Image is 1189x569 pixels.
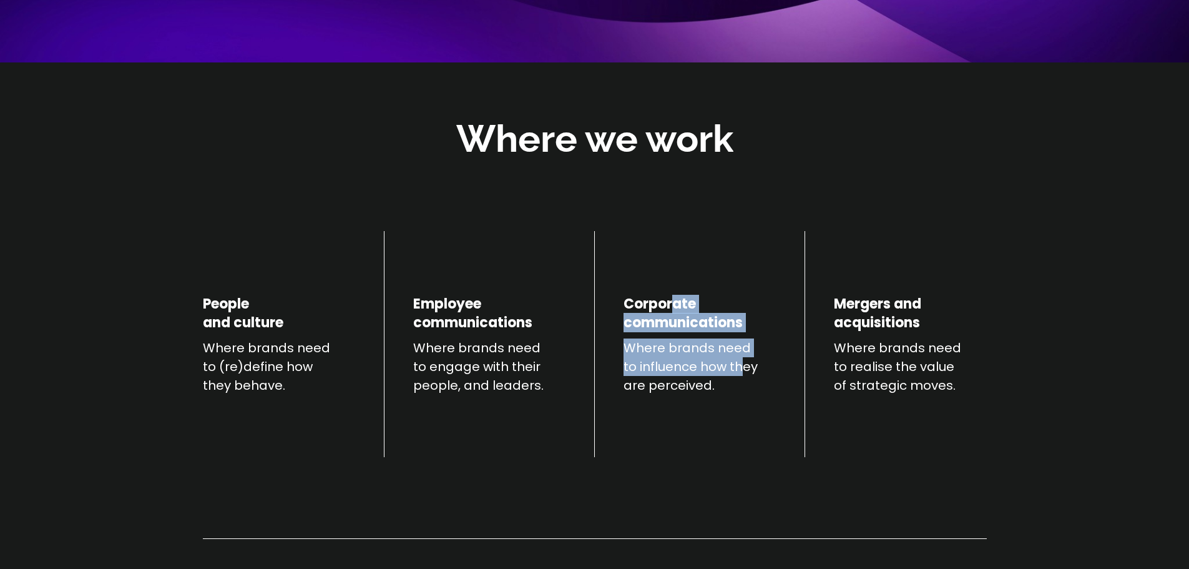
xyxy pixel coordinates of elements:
p: Where brands need to realise the value of strategic moves. [834,339,986,395]
p: Where brands need to influence how they are perceived. [624,339,776,395]
h2: Where we work [456,114,733,164]
h4: People and culture [203,295,283,332]
h4: Corporate communications [624,295,743,332]
h4: Employee communications [413,295,532,332]
h4: Mergers and acquisitions [834,295,921,332]
p: Where brands need to engage with their people, and leaders. [413,339,565,395]
p: Where brands need to (re)define how they behave. [203,339,355,395]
